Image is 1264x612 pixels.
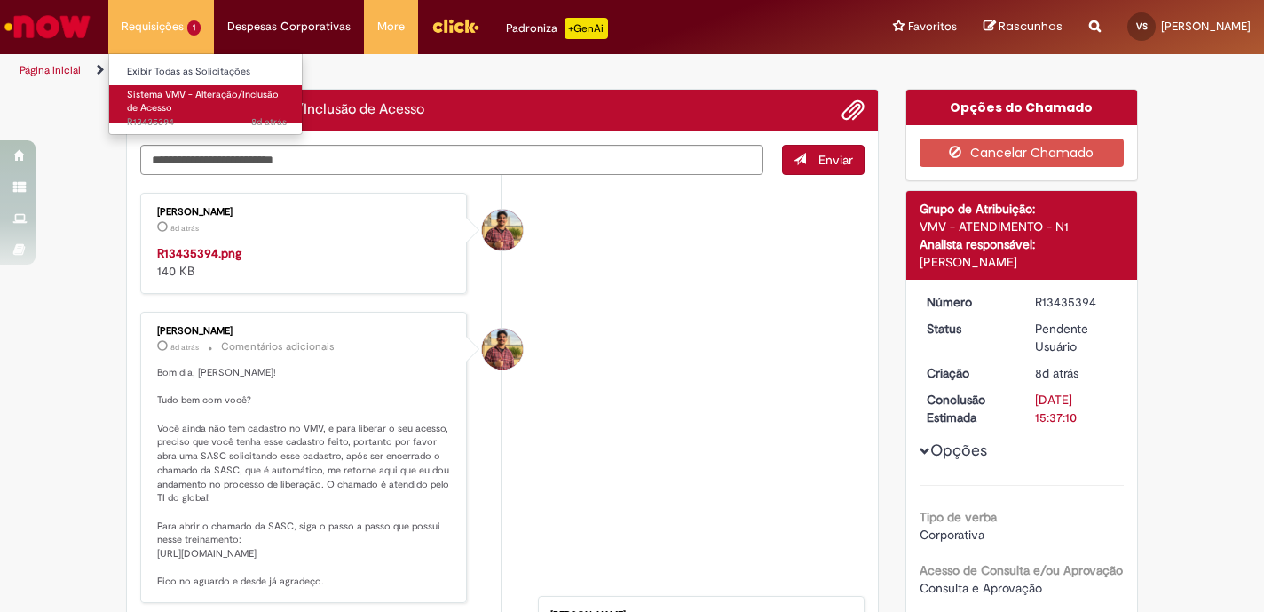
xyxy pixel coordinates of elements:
[920,580,1042,596] span: Consulta e Aprovação
[913,293,1023,311] dt: Número
[227,18,351,36] span: Despesas Corporativas
[913,364,1023,382] dt: Criação
[157,244,453,280] div: 140 KB
[221,339,335,354] small: Comentários adicionais
[251,115,287,129] time: 21/08/2025 10:37:08
[782,145,865,175] button: Enviar
[506,18,608,39] div: Padroniza
[20,63,81,77] a: Página inicial
[187,20,201,36] span: 1
[913,391,1023,426] dt: Conclusão Estimada
[818,152,853,168] span: Enviar
[920,253,1125,271] div: [PERSON_NAME]
[170,342,199,353] time: 21/08/2025 10:58:43
[920,139,1125,167] button: Cancelar Chamado
[1161,19,1251,34] span: [PERSON_NAME]
[906,90,1138,125] div: Opções do Chamado
[1035,365,1078,381] time: 21/08/2025 10:37:07
[920,235,1125,253] div: Analista responsável:
[170,223,199,234] span: 8d atrás
[431,12,479,39] img: click_logo_yellow_360x200.png
[984,19,1063,36] a: Rascunhos
[908,18,957,36] span: Favoritos
[920,527,984,543] span: Corporativa
[920,200,1125,218] div: Grupo de Atribuição:
[170,223,199,234] time: 21/08/2025 10:58:54
[157,245,241,261] a: R13435394.png
[1035,391,1118,426] div: [DATE] 15:37:10
[140,145,763,175] textarea: Digite sua mensagem aqui...
[127,115,287,130] span: R13435394
[841,99,865,122] button: Adicionar anexos
[109,85,304,123] a: Aberto R13435394 : Sistema VMV - Alteração/Inclusão de Acesso
[377,18,405,36] span: More
[108,53,303,135] ul: Requisições
[482,329,523,370] div: Vitor Jeremias Da Silva
[157,207,453,218] div: [PERSON_NAME]
[13,54,829,87] ul: Trilhas de página
[920,562,1123,578] b: Acesso de Consulta e/ou Aprovação
[1035,365,1078,381] span: 8d atrás
[913,320,1023,338] dt: Status
[109,62,304,82] a: Exibir Todas as Solicitações
[127,88,279,115] span: Sistema VMV - Alteração/Inclusão de Acesso
[1035,364,1118,382] div: 21/08/2025 10:37:07
[157,326,453,337] div: [PERSON_NAME]
[251,115,287,129] span: 8d atrás
[565,18,608,39] p: +GenAi
[920,509,997,525] b: Tipo de verba
[170,342,199,353] span: 8d atrás
[1136,20,1148,32] span: VS
[999,18,1063,35] span: Rascunhos
[2,9,93,44] img: ServiceNow
[920,218,1125,235] div: VMV - ATENDIMENTO - N1
[157,366,453,589] p: Bom dia, [PERSON_NAME]! Tudo bem com você? Você ainda não tem cadastro no VMV, e para liberar o s...
[1035,293,1118,311] div: R13435394
[1035,320,1118,355] div: Pendente Usuário
[122,18,184,36] span: Requisições
[482,210,523,250] div: Vitor Jeremias Da Silva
